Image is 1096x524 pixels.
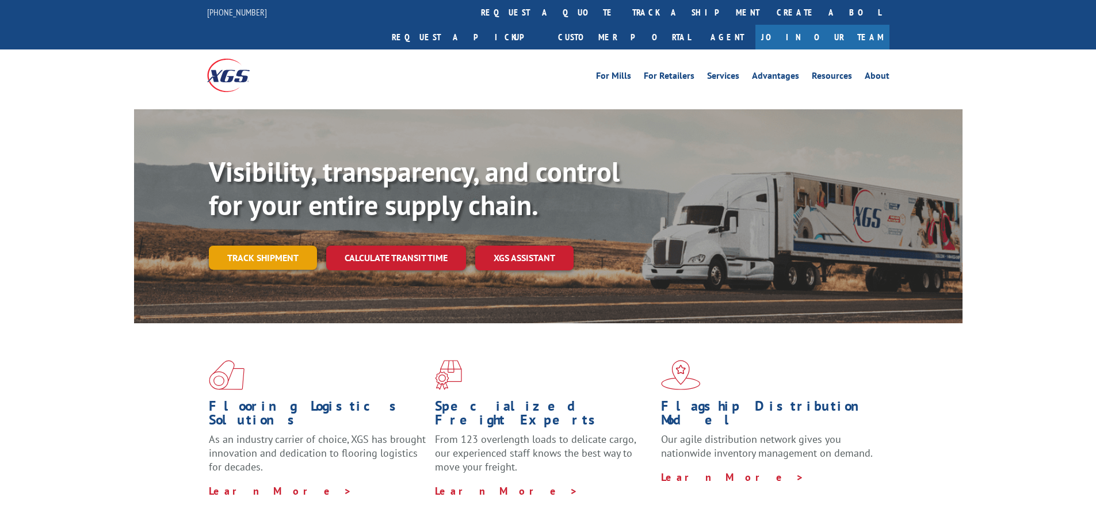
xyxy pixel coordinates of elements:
[435,360,462,390] img: xgs-icon-focused-on-flooring-red
[207,6,267,18] a: [PHONE_NUMBER]
[435,484,578,498] a: Learn More >
[707,71,739,84] a: Services
[596,71,631,84] a: For Mills
[812,71,852,84] a: Resources
[699,25,755,49] a: Agent
[752,71,799,84] a: Advantages
[755,25,889,49] a: Join Our Team
[475,246,574,270] a: XGS ASSISTANT
[661,471,804,484] a: Learn More >
[549,25,699,49] a: Customer Portal
[209,484,352,498] a: Learn More >
[326,246,466,270] a: Calculate transit time
[644,71,694,84] a: For Retailers
[209,154,620,223] b: Visibility, transparency, and control for your entire supply chain.
[865,71,889,84] a: About
[209,399,426,433] h1: Flooring Logistics Solutions
[209,246,317,270] a: Track shipment
[209,433,426,473] span: As an industry carrier of choice, XGS has brought innovation and dedication to flooring logistics...
[383,25,549,49] a: Request a pickup
[435,433,652,484] p: From 123 overlength loads to delicate cargo, our experienced staff knows the best way to move you...
[661,360,701,390] img: xgs-icon-flagship-distribution-model-red
[661,399,879,433] h1: Flagship Distribution Model
[435,399,652,433] h1: Specialized Freight Experts
[661,433,873,460] span: Our agile distribution network gives you nationwide inventory management on demand.
[209,360,245,390] img: xgs-icon-total-supply-chain-intelligence-red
